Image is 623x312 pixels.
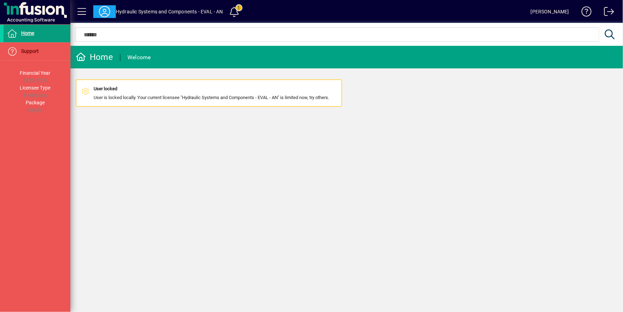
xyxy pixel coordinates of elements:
span: Licensee Type [20,85,51,91]
a: Logout [599,1,614,24]
span: Home [21,30,34,36]
a: Support [4,43,70,60]
span: Financial Year [20,70,51,76]
div: Home [76,51,113,63]
div: [PERSON_NAME] [531,6,569,17]
span: Support [21,48,39,54]
div: Hydraulic Systems and Components - EVAL - AN [116,6,223,17]
a: Knowledge Base [576,1,592,24]
button: Profile [93,5,116,18]
span: Package [26,100,45,105]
